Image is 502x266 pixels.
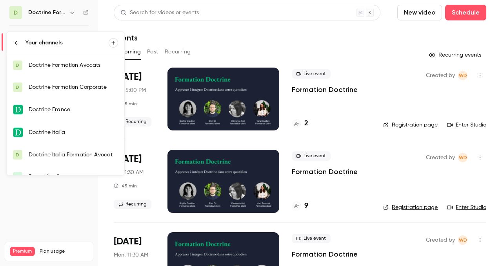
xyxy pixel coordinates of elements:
div: Formation flow [29,173,118,181]
div: Doctrine Formation Avocats [29,61,118,69]
span: D [16,151,19,158]
span: D [16,84,19,91]
div: Your channels [25,39,109,47]
img: Doctrine Italia [13,128,23,137]
img: Doctrine France [13,105,23,114]
span: F [16,173,19,180]
span: D [16,62,19,69]
div: Doctrine Italia [29,128,118,136]
div: Doctrine Italia Formation Avocat [29,151,118,159]
div: Doctrine Formation Corporate [29,83,118,91]
div: Doctrine France [29,106,118,114]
